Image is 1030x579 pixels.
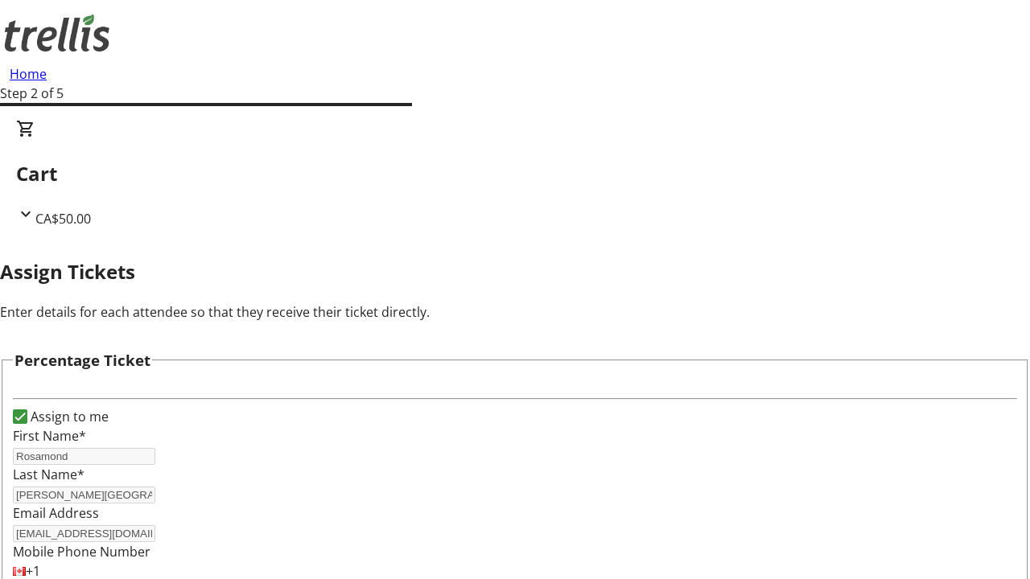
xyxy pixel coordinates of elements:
[13,543,150,561] label: Mobile Phone Number
[27,407,109,426] label: Assign to me
[13,504,99,522] label: Email Address
[13,427,86,445] label: First Name*
[16,119,1014,228] div: CartCA$50.00
[35,210,91,228] span: CA$50.00
[13,466,84,483] label: Last Name*
[14,349,150,372] h3: Percentage Ticket
[16,159,1014,188] h2: Cart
